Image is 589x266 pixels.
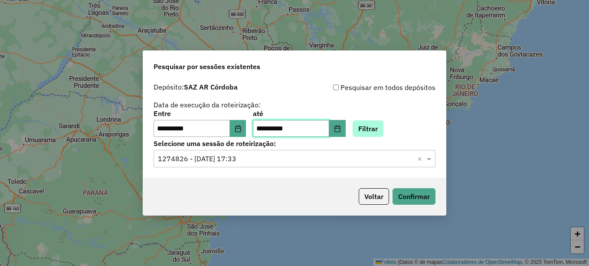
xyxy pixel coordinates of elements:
span: Clear all [417,153,425,164]
font: Pesquisar em todos depósitos [340,82,435,93]
strong: SAZ AR Córdoba [184,83,238,91]
button: Filtrar [353,120,383,137]
label: até [253,108,345,119]
span: Pesquisar por sessões existentes [154,61,260,72]
button: Elija la fecha [329,120,346,137]
label: Entre [154,108,246,119]
button: Voltar [359,188,389,205]
button: Elija la fecha [230,120,246,137]
button: Confirmar [393,188,435,205]
label: Selecione uma sessão de roteirização: [154,138,435,149]
label: Depósito: [154,82,238,92]
label: Data de execução da roteirização: [154,100,261,110]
